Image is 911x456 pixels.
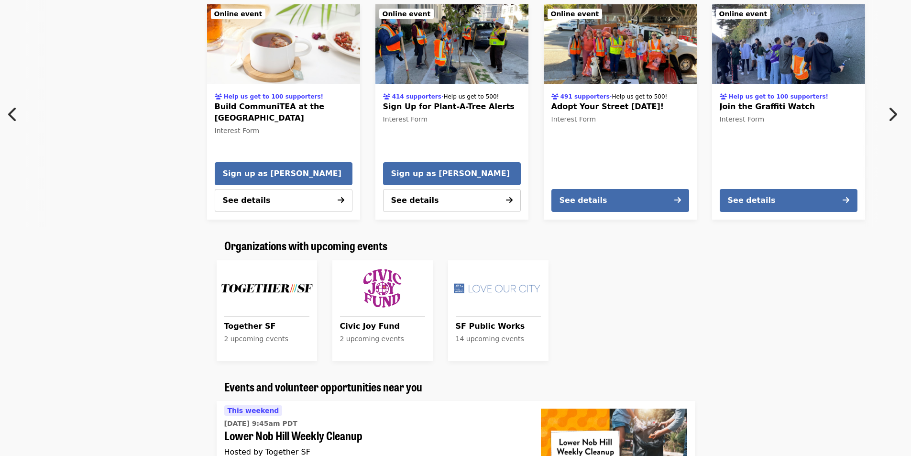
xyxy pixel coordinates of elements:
[340,334,425,344] div: 2 upcoming events
[506,196,513,205] i: arrow-right icon
[612,93,667,100] span: Help us get to 500!
[383,189,521,212] button: See details
[207,4,360,85] img: Build CommuniTEA at the Street Tree Nursery organized by SF Public Works
[375,4,528,85] img: Sign Up for Plant-A-Tree Alerts organized by SF Public Works
[336,264,429,313] img: Civic Joy Fund
[383,162,521,185] button: Sign up as [PERSON_NAME]
[215,127,260,134] span: Interest Form
[888,105,897,123] i: chevron-right icon
[720,93,727,100] i: users icon
[720,115,765,123] span: Interest Form
[224,93,323,100] span: Help us get to 100 supporters!
[456,321,541,332] span: SF Public Works
[551,189,689,212] button: See details
[332,260,433,361] a: See upcoming events for Civic Joy Fund
[719,10,768,18] span: Online event
[207,4,360,85] a: Build CommuniTEA at the Street Tree Nursery
[728,195,776,206] div: See details
[448,260,549,361] a: See upcoming events for SF Public Works
[223,196,271,205] span: See details
[8,105,18,123] i: chevron-left icon
[712,4,865,85] img: Join the Graffiti Watch organized by SF Public Works
[217,239,695,253] div: Organizations with upcoming events
[560,93,610,100] span: 491 supporters
[729,93,828,100] span: Help us get to 100 supporters!
[383,90,499,101] div: ·
[224,321,309,332] span: Together SF
[551,93,559,100] i: users icon
[217,260,317,361] a: See upcoming events for Together SF
[215,93,222,100] i: users icon
[712,4,865,220] a: See details for "Join the Graffiti Watch"
[391,168,513,179] span: Sign up as [PERSON_NAME]
[551,10,599,18] span: Online event
[544,4,697,85] img: Adopt Your Street Today! organized by SF Public Works
[215,101,352,124] span: Build CommuniTEA at the [GEOGRAPHIC_DATA]
[674,196,681,205] i: arrow-right icon
[551,101,689,112] span: Adopt Your Street [DATE]!
[228,407,279,414] span: This weekend
[223,168,344,179] span: Sign up as [PERSON_NAME]
[214,10,263,18] span: Online event
[551,115,596,123] span: Interest Form
[720,101,857,112] span: Join the Graffiti Watch
[383,101,521,112] span: Sign Up for Plant-A-Tree Alerts
[338,196,344,205] i: arrow-right icon
[392,93,441,100] span: 414 supporters
[224,419,297,429] time: [DATE] 9:45am PDT
[452,264,545,313] img: SF Public Works
[340,321,425,332] span: Civic Joy Fund
[843,196,849,205] i: arrow-right icon
[215,162,352,185] button: Sign up as [PERSON_NAME]
[383,10,431,18] span: Online event
[443,93,499,100] span: Help us get to 500!
[391,196,439,205] span: See details
[215,189,352,212] button: See details
[720,189,857,212] button: See details
[879,101,911,128] button: Next item
[456,334,541,344] div: 14 upcoming events
[551,90,668,101] div: ·
[215,88,352,138] a: See details for "Build CommuniTEA at the Street Tree Nursery"
[560,195,607,206] div: See details
[224,334,309,344] div: 2 upcoming events
[544,4,697,220] a: See details for "Adopt Your Street Today!"
[224,237,387,254] span: Organizations with upcoming events
[383,93,390,100] i: users icon
[220,264,313,313] img: Together SF
[224,378,422,395] span: Events and volunteer opportunities near you
[224,429,518,443] span: Lower Nob Hill Weekly Cleanup
[383,88,521,126] a: See details for "Sign Up for Plant-A-Tree Alerts"
[375,4,528,85] a: Sign Up for Plant-A-Tree Alerts
[383,115,428,123] span: Interest Form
